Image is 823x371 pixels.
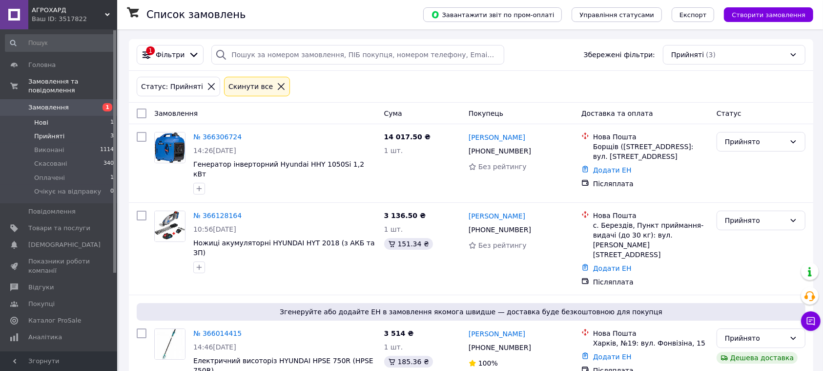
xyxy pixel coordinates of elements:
a: [PERSON_NAME] [469,132,525,142]
span: 1 шт. [384,343,403,351]
img: Фото товару [155,132,185,163]
div: Борщів ([STREET_ADDRESS]: вул. [STREET_ADDRESS] [593,142,709,161]
span: Скасовані [34,159,67,168]
span: Без рейтингу [478,241,527,249]
span: 1 шт. [384,225,403,233]
span: Створити замовлення [732,11,805,19]
span: Виконані [34,146,64,154]
span: Доставка та оплата [581,109,653,117]
button: Експорт [672,7,715,22]
a: Фото товару [154,132,185,163]
img: Фото товару [155,329,185,359]
div: Дешева доставка [717,352,798,364]
span: 0 [110,187,114,196]
span: Оплачені [34,174,65,182]
span: Інструменти веб-майстра та SEO [28,350,90,368]
span: 10:56[DATE] [193,225,236,233]
input: Пошук [5,34,115,52]
a: № 366014415 [193,329,242,337]
span: Повідомлення [28,207,76,216]
button: Чат з покупцем [801,311,821,331]
a: Додати ЕН [593,353,632,361]
a: № 366306724 [193,133,242,141]
div: Нова Пошта [593,211,709,220]
span: 3 514 ₴ [384,329,414,337]
div: 151.34 ₴ [384,238,433,250]
span: Управління статусами [579,11,654,19]
img: Фото товару [155,211,185,241]
a: Додати ЕН [593,166,632,174]
span: [DEMOGRAPHIC_DATA] [28,240,101,249]
div: 185.36 ₴ [384,356,433,368]
span: Товари та послуги [28,224,90,233]
span: Покупці [28,300,55,308]
a: Створити замовлення [714,10,813,18]
div: Статус: Прийняті [139,81,205,92]
span: Експорт [679,11,707,19]
span: Каталог ProSale [28,316,81,325]
span: Замовлення [28,103,69,112]
div: Ваш ID: 3517822 [32,15,117,23]
a: № 366128164 [193,212,242,219]
span: Без рейтингу [478,163,527,171]
span: Очікує на відправку [34,187,101,196]
span: Аналітика [28,333,62,342]
span: Згенеруйте або додайте ЕН в замовлення якомога швидше — доставка буде безкоштовною для покупця [141,307,802,317]
span: Фільтри [156,50,185,60]
a: Фото товару [154,328,185,360]
div: Післяплата [593,277,709,287]
div: Нова Пошта [593,132,709,142]
button: Завантажити звіт по пром-оплаті [423,7,562,22]
button: Управління статусами [572,7,662,22]
div: [PHONE_NUMBER] [467,144,533,158]
span: Головна [28,61,56,69]
span: Нові [34,118,48,127]
span: Замовлення та повідомлення [28,77,117,95]
h1: Список замовлень [146,9,246,21]
div: Прийнято [725,136,785,147]
span: Завантажити звіт по пром-оплаті [431,10,554,19]
span: Прийняті [34,132,64,141]
div: Cкинути все [226,81,275,92]
div: Післяплата [593,179,709,189]
a: [PERSON_NAME] [469,211,525,221]
div: Прийнято [725,215,785,226]
span: 14:46[DATE] [193,343,236,351]
span: 1 [103,103,112,111]
span: Збережені фільтри: [584,50,655,60]
div: [PHONE_NUMBER] [467,223,533,237]
span: 1 [110,118,114,127]
span: Cума [384,109,402,117]
span: 1 [110,174,114,182]
span: Прийняті [671,50,704,60]
a: Ножиці акумуляторні HYUNDAI HYT 2018 (з АКБ та ЗП) [193,239,375,257]
span: Відгуки [28,283,54,292]
span: 100% [478,359,498,367]
a: [PERSON_NAME] [469,329,525,339]
span: 3 [110,132,114,141]
span: 14:26[DATE] [193,147,236,154]
span: 1 шт. [384,147,403,154]
a: Додати ЕН [593,264,632,272]
div: Нова Пошта [593,328,709,338]
span: Показники роботи компанії [28,257,90,275]
a: Фото товару [154,211,185,242]
a: Генератор інверторний Hyundai HHY 1050Si 1,2 кВт [193,160,364,178]
div: с. Берездів, Пункт приймання-видачі (до 30 кг): вул. [PERSON_NAME][STREET_ADDRESS] [593,220,709,260]
span: 14 017.50 ₴ [384,133,431,141]
button: Створити замовлення [724,7,813,22]
span: 3 136.50 ₴ [384,212,426,219]
span: Замовлення [154,109,198,117]
span: 340 [103,159,114,168]
div: [PHONE_NUMBER] [467,341,533,354]
div: Харків, №19: вул. Фонвізіна, 15 [593,338,709,348]
span: 1114 [100,146,114,154]
div: Прийнято [725,333,785,344]
span: АГРОХАРД [32,6,105,15]
span: (3) [706,51,716,59]
span: Статус [717,109,741,117]
span: Покупець [469,109,503,117]
input: Пошук за номером замовлення, ПІБ покупця, номером телефону, Email, номером накладної [211,45,504,65]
